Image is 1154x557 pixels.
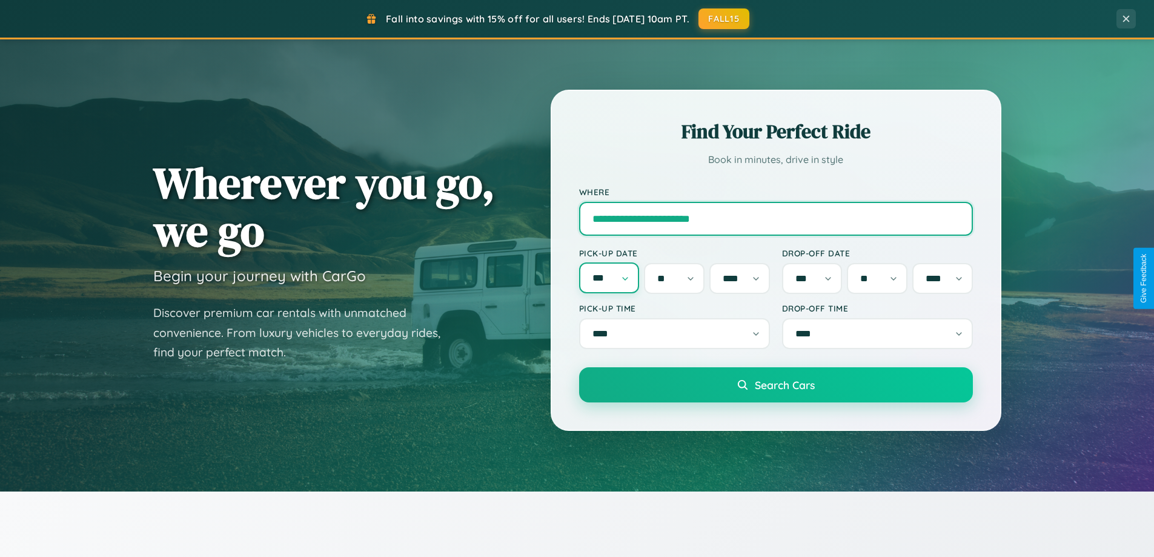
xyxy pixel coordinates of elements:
[782,248,973,258] label: Drop-off Date
[386,13,689,25] span: Fall into savings with 15% off for all users! Ends [DATE] 10am PT.
[579,367,973,402] button: Search Cars
[782,303,973,313] label: Drop-off Time
[698,8,749,29] button: FALL15
[153,303,456,362] p: Discover premium car rentals with unmatched convenience. From luxury vehicles to everyday rides, ...
[579,118,973,145] h2: Find Your Perfect Ride
[579,248,770,258] label: Pick-up Date
[579,151,973,168] p: Book in minutes, drive in style
[579,303,770,313] label: Pick-up Time
[579,187,973,197] label: Where
[153,159,495,255] h1: Wherever you go, we go
[1139,254,1148,303] div: Give Feedback
[755,378,815,392] span: Search Cars
[153,267,366,285] h3: Begin your journey with CarGo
